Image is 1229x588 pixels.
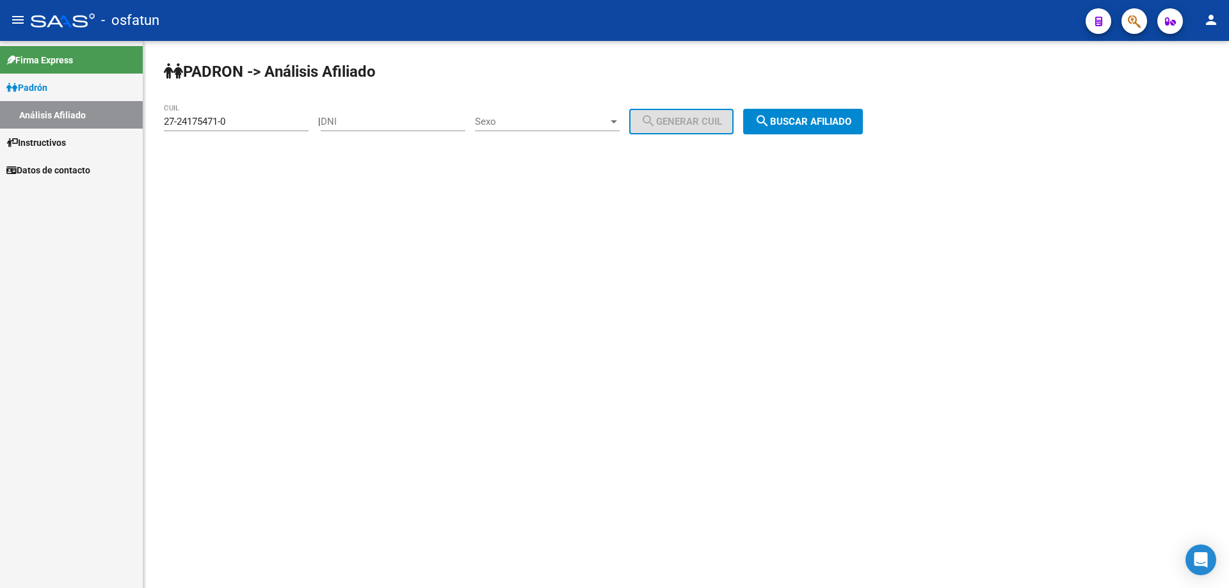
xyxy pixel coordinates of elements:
span: - osfatun [101,6,159,35]
div: Open Intercom Messenger [1185,544,1216,575]
div: | [318,116,743,127]
mat-icon: person [1203,12,1219,28]
span: Buscar afiliado [755,116,851,127]
span: Instructivos [6,136,66,150]
strong: PADRON -> Análisis Afiliado [164,63,376,81]
span: Datos de contacto [6,163,90,177]
button: Generar CUIL [629,109,734,134]
span: Padrón [6,81,47,95]
mat-icon: search [755,113,770,129]
span: Firma Express [6,53,73,67]
span: Sexo [475,116,608,127]
span: Generar CUIL [641,116,722,127]
mat-icon: menu [10,12,26,28]
button: Buscar afiliado [743,109,863,134]
mat-icon: search [641,113,656,129]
